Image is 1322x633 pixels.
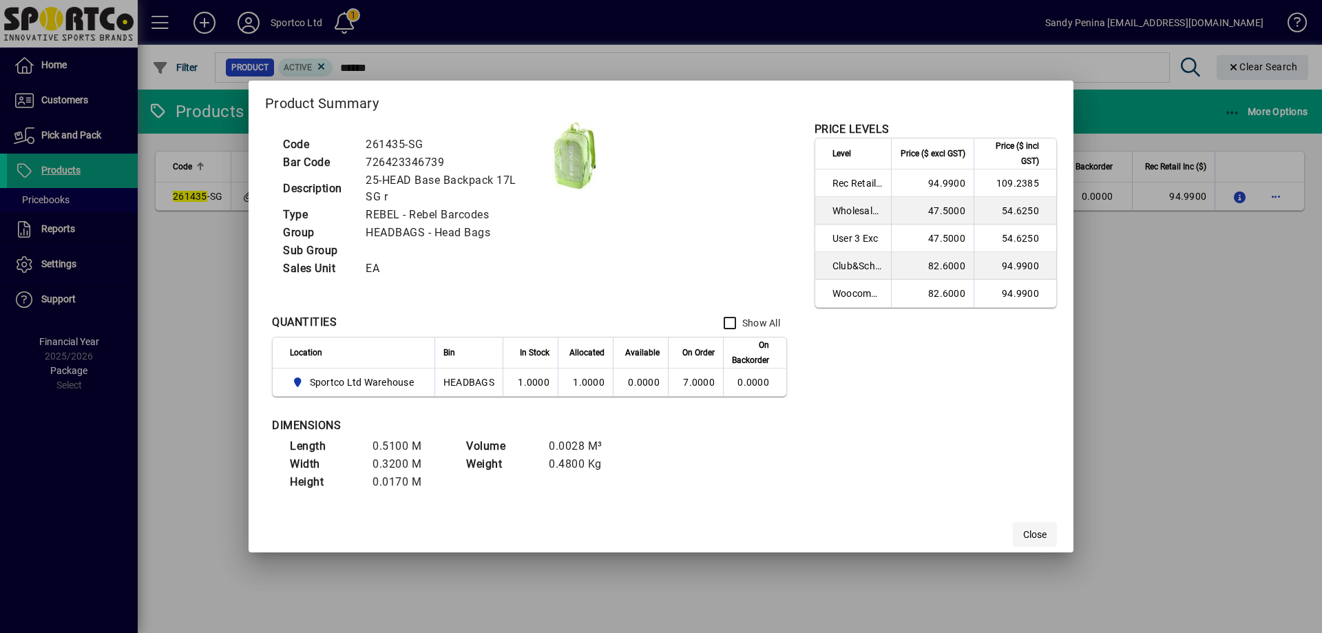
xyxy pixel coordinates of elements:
span: Rec Retail Inc [832,176,883,190]
span: Price ($ incl GST) [983,138,1039,169]
span: Sportco Ltd Warehouse [310,375,414,389]
td: REBEL - Rebel Barcodes [359,206,541,224]
span: Price ($ excl GST) [901,146,965,161]
td: Description [276,172,359,206]
span: On Order [682,345,715,360]
td: 0.3200 M [366,455,448,473]
td: 0.5100 M [366,437,448,455]
td: 0.4800 Kg [542,455,625,473]
td: 82.6000 [891,280,974,307]
td: Code [276,136,359,154]
div: QUANTITIES [272,314,337,331]
td: Weight [459,455,542,473]
span: Bin [443,345,455,360]
span: On Backorder [732,338,769,368]
span: Allocated [569,345,605,360]
td: 25-HEAD Base Backpack 17L SG r [359,172,541,206]
td: 0.0000 [613,369,668,396]
td: Sub Group [276,242,359,260]
td: 47.5000 [891,197,974,225]
td: Group [276,224,359,242]
td: 47.5000 [891,225,974,252]
span: 7.0000 [683,377,715,388]
span: Wholesale Exc [832,204,883,218]
td: EA [359,260,541,278]
td: Volume [459,437,542,455]
td: HEADBAGS - Head Bags [359,224,541,242]
td: 1.0000 [558,369,613,396]
label: Show All [739,316,780,330]
span: Location [290,345,322,360]
td: 0.0170 M [366,473,448,491]
td: Type [276,206,359,224]
td: Sales Unit [276,260,359,278]
h2: Product Summary [249,81,1073,121]
span: Sportco Ltd Warehouse [290,374,419,391]
div: DIMENSIONS [272,417,616,434]
td: 94.9900 [891,169,974,197]
td: Bar Code [276,154,359,172]
td: Height [283,473,366,491]
span: Woocommerce Retail [832,287,883,300]
td: Length [283,437,366,455]
td: Width [283,455,366,473]
td: 1.0000 [503,369,558,396]
td: 0.0028 M³ [542,437,625,455]
td: HEADBAGS [434,369,503,396]
td: 54.6250 [974,225,1056,252]
td: 109.2385 [974,169,1056,197]
td: 94.9900 [974,280,1056,307]
img: contain [541,121,609,190]
span: Level [832,146,851,161]
span: User 3 Exc [832,231,883,245]
td: 94.9900 [974,252,1056,280]
td: 82.6000 [891,252,974,280]
span: Club&School Exc [832,259,883,273]
span: In Stock [520,345,549,360]
td: 54.6250 [974,197,1056,225]
td: 261435-SG [359,136,541,154]
button: Close [1013,522,1057,547]
span: Available [625,345,660,360]
div: PRICE LEVELS [815,121,890,138]
span: Close [1023,528,1047,542]
td: 0.0000 [723,369,786,396]
td: 726423346739 [359,154,541,172]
